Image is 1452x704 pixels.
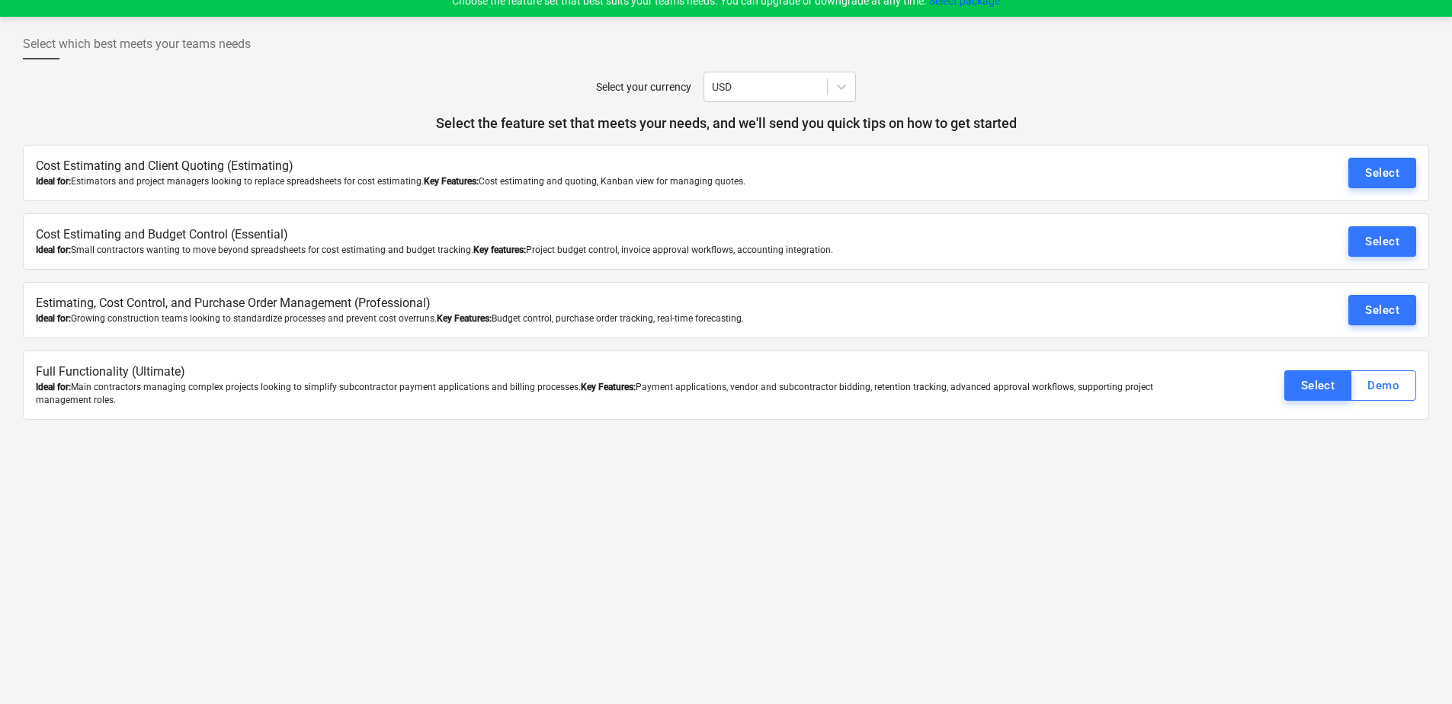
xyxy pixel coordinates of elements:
[36,312,1186,325] div: Growing construction teams looking to standardize processes and prevent cost overruns. Budget con...
[1365,232,1399,251] div: Select
[36,295,1186,312] p: Estimating, Cost Control, and Purchase Order Management (Professional)
[424,176,479,187] b: Key Features:
[36,176,71,187] b: Ideal for:
[1348,295,1416,325] button: Select
[36,175,1186,188] div: Estimators and project managers looking to replace spreadsheets for cost estimating. Cost estimat...
[1348,226,1416,257] button: Select
[23,114,1429,133] p: Select the feature set that meets your needs, and we'll send you quick tips on how to get started
[1365,300,1399,320] div: Select
[36,313,71,324] b: Ideal for:
[36,245,71,255] b: Ideal for:
[1367,376,1399,395] div: Demo
[23,35,251,53] span: Select which best meets your teams needs
[1284,370,1352,401] button: Select
[36,226,1186,244] p: Cost Estimating and Budget Control (Essential)
[437,313,492,324] b: Key Features:
[596,79,691,95] p: Select your currency
[1351,370,1416,401] button: Demo
[36,158,1186,175] p: Cost Estimating and Client Quoting (Estimating)
[36,363,1186,381] p: Full Functionality (Ultimate)
[36,244,1186,257] div: Small contractors wanting to move beyond spreadsheets for cost estimating and budget tracking. Pr...
[1376,631,1452,704] iframe: Chat Widget
[473,245,526,255] b: Key features:
[36,382,71,392] b: Ideal for:
[1301,376,1335,395] div: Select
[1348,158,1416,188] button: Select
[1365,163,1399,183] div: Select
[581,382,636,392] b: Key Features:
[36,381,1186,407] div: Main contractors managing complex projects looking to simplify subcontractor payment applications...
